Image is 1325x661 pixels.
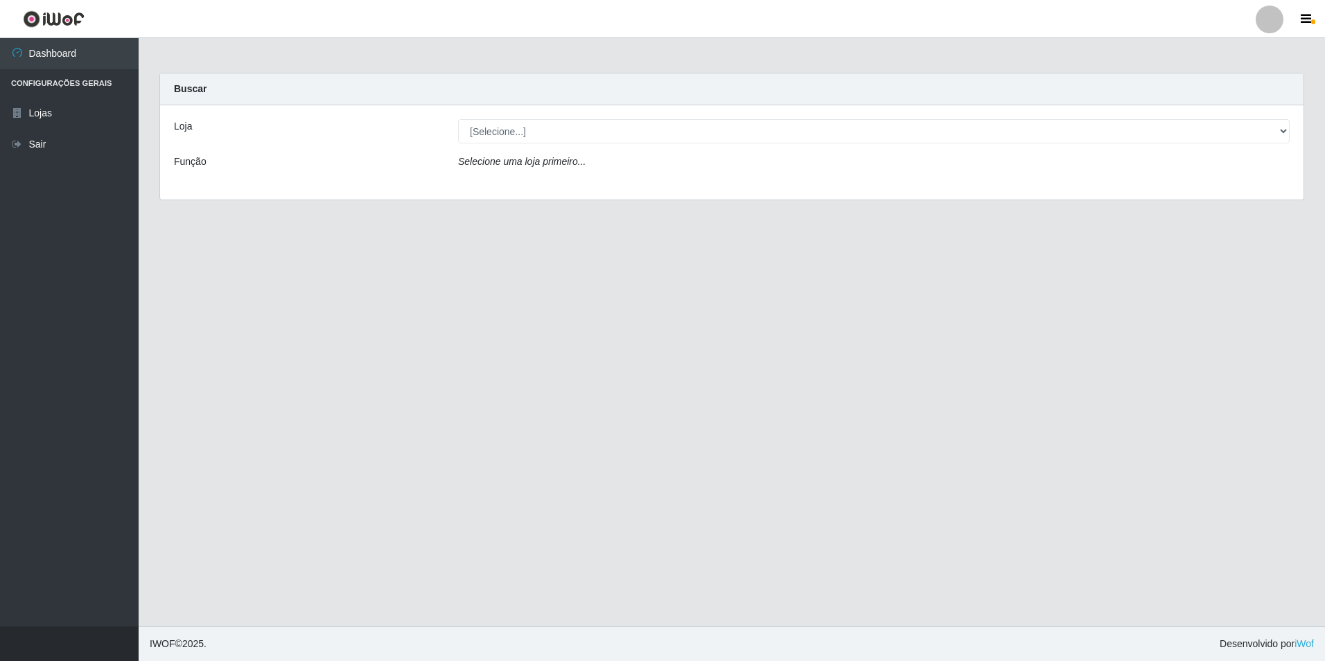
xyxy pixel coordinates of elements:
a: iWof [1295,638,1314,649]
label: Função [174,155,207,169]
span: © 2025 . [150,637,207,651]
label: Loja [174,119,192,134]
span: Desenvolvido por [1220,637,1314,651]
span: IWOF [150,638,175,649]
i: Selecione uma loja primeiro... [458,156,586,167]
strong: Buscar [174,83,207,94]
img: CoreUI Logo [23,10,85,28]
